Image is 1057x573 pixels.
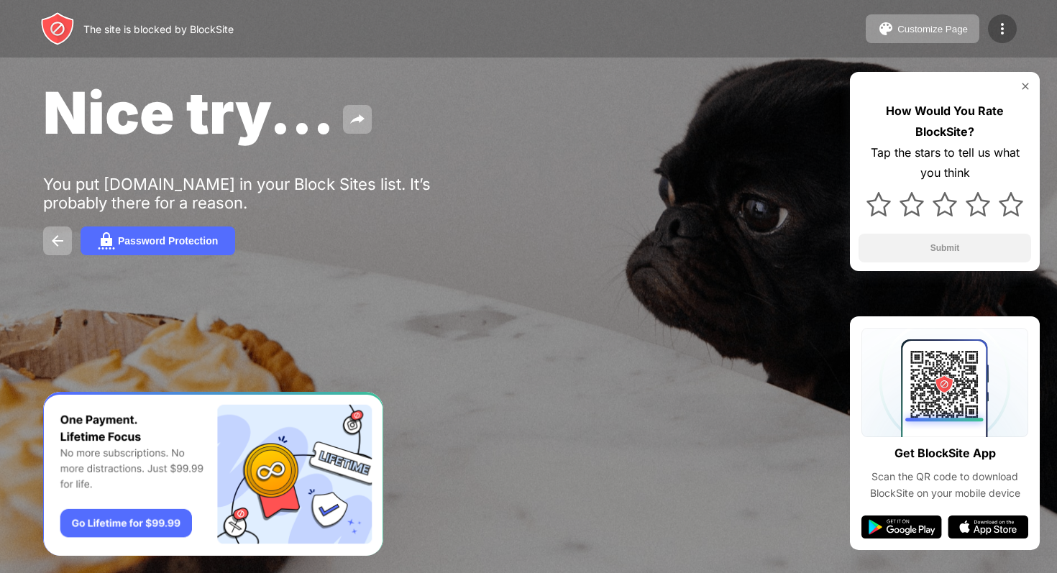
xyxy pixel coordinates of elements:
img: rate-us-close.svg [1020,81,1031,92]
div: You put [DOMAIN_NAME] in your Block Sites list. It’s probably there for a reason. [43,175,488,212]
img: star.svg [900,192,924,216]
div: Customize Page [897,24,968,35]
div: The site is blocked by BlockSite [83,23,234,35]
img: star.svg [933,192,957,216]
img: star.svg [966,192,990,216]
img: password.svg [98,232,115,249]
span: Nice try... [43,78,334,147]
img: star.svg [999,192,1023,216]
div: Get BlockSite App [894,443,996,464]
div: Tap the stars to tell us what you think [859,142,1031,184]
img: google-play.svg [861,515,942,538]
img: app-store.svg [948,515,1028,538]
img: share.svg [349,111,366,128]
button: Password Protection [81,226,235,255]
img: menu-icon.svg [994,20,1011,37]
div: Scan the QR code to download BlockSite on your mobile device [861,469,1028,501]
img: qrcode.svg [861,328,1028,437]
iframe: Banner [43,392,383,556]
button: Submit [859,234,1031,262]
div: Password Protection [118,235,218,247]
img: header-logo.svg [40,12,75,46]
button: Customize Page [866,14,979,43]
img: pallet.svg [877,20,894,37]
img: star.svg [866,192,891,216]
img: back.svg [49,232,66,249]
div: How Would You Rate BlockSite? [859,101,1031,142]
